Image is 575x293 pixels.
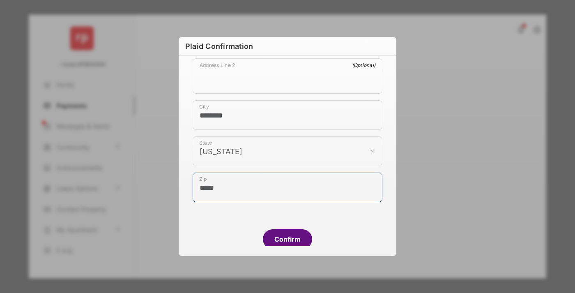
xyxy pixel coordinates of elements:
[179,37,396,56] h6: Plaid Confirmation
[193,173,382,202] div: payment_method_screening[postal_addresses][postalCode]
[193,136,382,166] div: payment_method_screening[postal_addresses][administrativeArea]
[263,229,312,249] button: Confirm
[193,58,382,94] div: payment_method_screening[postal_addresses][addressLine2]
[193,100,382,130] div: payment_method_screening[postal_addresses][locality]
